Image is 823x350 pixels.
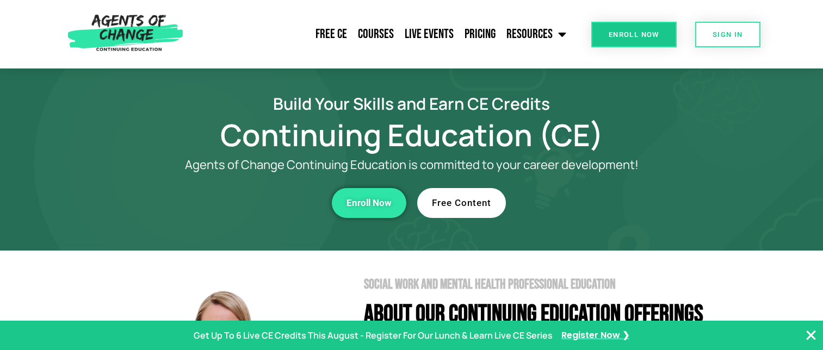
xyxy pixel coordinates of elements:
a: Live Events [399,21,459,48]
h4: About Our Continuing Education Offerings [364,302,722,327]
p: Agents of Change Continuing Education is committed to your career development! [145,158,678,172]
span: Free Content [432,198,491,208]
nav: Menu [188,21,572,48]
a: Free Content [417,188,506,218]
a: Resources [501,21,572,48]
a: Register Now ❯ [561,328,629,343]
a: Pricing [459,21,501,48]
a: Courses [352,21,399,48]
span: Enroll Now [346,198,392,208]
h2: Build Your Skills and Earn CE Credits [102,96,722,111]
a: Free CE [310,21,352,48]
span: SIGN IN [713,31,743,38]
a: Enroll Now [591,22,677,47]
button: Close Banner [805,329,818,342]
a: SIGN IN [695,22,760,47]
a: Enroll Now [332,188,406,218]
span: Enroll Now [609,31,659,38]
h1: Continuing Education (CE) [102,122,722,147]
p: Get Up To 6 Live CE Credits This August - Register For Our Lunch & Learn Live CE Series [194,328,553,343]
h2: Social Work and Mental Health Professional Education [364,278,722,291]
